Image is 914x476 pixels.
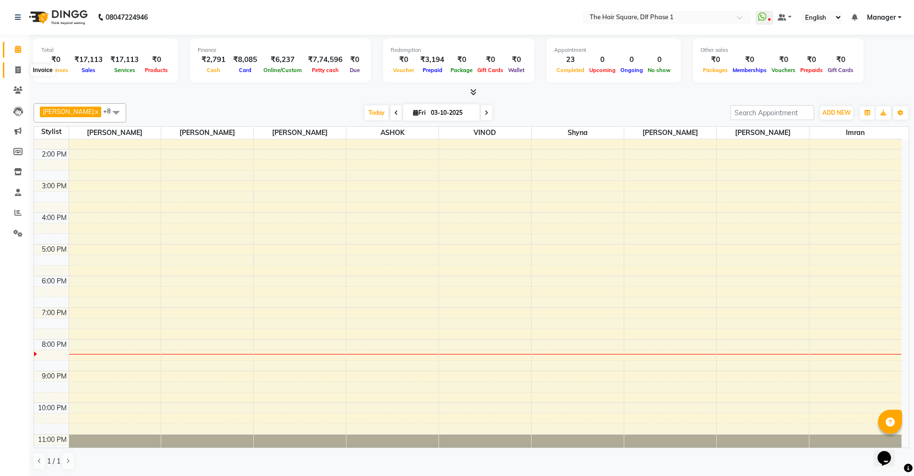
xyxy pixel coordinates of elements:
[254,127,346,139] span: [PERSON_NAME]
[645,67,673,73] span: No show
[618,67,645,73] span: Ongoing
[798,54,825,65] div: ₹0
[448,67,475,73] span: Package
[820,106,853,120] button: ADD NEW
[554,46,673,54] div: Appointment
[730,54,769,65] div: ₹0
[825,54,856,65] div: ₹0
[40,181,69,191] div: 3:00 PM
[391,54,416,65] div: ₹0
[161,127,253,139] span: [PERSON_NAME]
[94,108,98,115] a: x
[411,109,428,116] span: Fri
[261,54,304,65] div: ₹6,237
[40,244,69,255] div: 5:00 PM
[261,67,304,73] span: Online/Custom
[730,105,814,120] input: Search Appointment
[204,67,223,73] span: Cash
[71,54,107,65] div: ₹17,113
[645,54,673,65] div: 0
[391,46,527,54] div: Redemption
[142,67,170,73] span: Products
[237,67,254,73] span: Card
[448,54,475,65] div: ₹0
[769,54,798,65] div: ₹0
[347,67,362,73] span: Due
[730,67,769,73] span: Memberships
[40,276,69,286] div: 6:00 PM
[346,54,363,65] div: ₹0
[867,12,896,23] span: Manager
[40,308,69,318] div: 7:00 PM
[36,435,69,445] div: 11:00 PM
[43,108,94,115] span: [PERSON_NAME]
[825,67,856,73] span: Gift Cards
[40,213,69,223] div: 4:00 PM
[624,127,716,139] span: [PERSON_NAME]
[309,67,341,73] span: Petty cash
[142,54,170,65] div: ₹0
[439,127,531,139] span: VINOD
[34,127,69,137] div: Stylist
[41,46,170,54] div: Total
[198,54,229,65] div: ₹2,791
[532,127,624,139] span: Shyna
[717,127,809,139] span: [PERSON_NAME]
[30,64,55,76] div: Invoice
[809,127,902,139] span: imran
[40,371,69,381] div: 9:00 PM
[700,67,730,73] span: Packages
[103,107,118,115] span: +8
[587,67,618,73] span: Upcoming
[506,67,527,73] span: Wallet
[874,438,904,466] iframe: chat widget
[428,106,476,120] input: 2025-10-03
[346,127,439,139] span: ASHOK
[587,54,618,65] div: 0
[106,4,148,31] b: 08047224946
[475,67,506,73] span: Gift Cards
[47,456,60,466] span: 1 / 1
[198,46,363,54] div: Finance
[700,46,856,54] div: Other sales
[79,67,98,73] span: Sales
[798,67,825,73] span: Prepaids
[554,67,587,73] span: Completed
[365,105,389,120] span: Today
[24,4,90,31] img: logo
[229,54,261,65] div: ₹8,085
[420,67,445,73] span: Prepaid
[391,67,416,73] span: Voucher
[700,54,730,65] div: ₹0
[618,54,645,65] div: 0
[40,149,69,159] div: 2:00 PM
[112,67,138,73] span: Services
[69,127,161,139] span: [PERSON_NAME]
[554,54,587,65] div: 23
[36,403,69,413] div: 10:00 PM
[769,67,798,73] span: Vouchers
[506,54,527,65] div: ₹0
[304,54,346,65] div: ₹7,74,596
[107,54,142,65] div: ₹17,113
[416,54,448,65] div: ₹3,194
[41,54,71,65] div: ₹0
[822,109,851,116] span: ADD NEW
[475,54,506,65] div: ₹0
[40,340,69,350] div: 8:00 PM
